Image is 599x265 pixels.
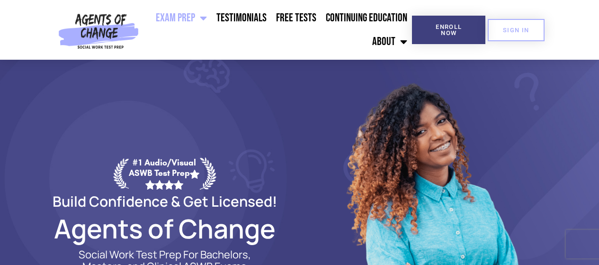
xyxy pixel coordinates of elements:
[427,24,470,36] span: Enroll Now
[30,194,300,208] h2: Build Confidence & Get Licensed!
[151,6,212,30] a: Exam Prep
[212,6,271,30] a: Testimonials
[143,6,412,54] nav: Menu
[488,19,545,41] a: SIGN IN
[129,157,200,189] div: #1 Audio/Visual ASWB Test Prep
[30,218,300,239] h2: Agents of Change
[503,27,529,33] span: SIGN IN
[321,6,412,30] a: Continuing Education
[412,16,485,44] a: Enroll Now
[271,6,321,30] a: Free Tests
[367,30,412,54] a: About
